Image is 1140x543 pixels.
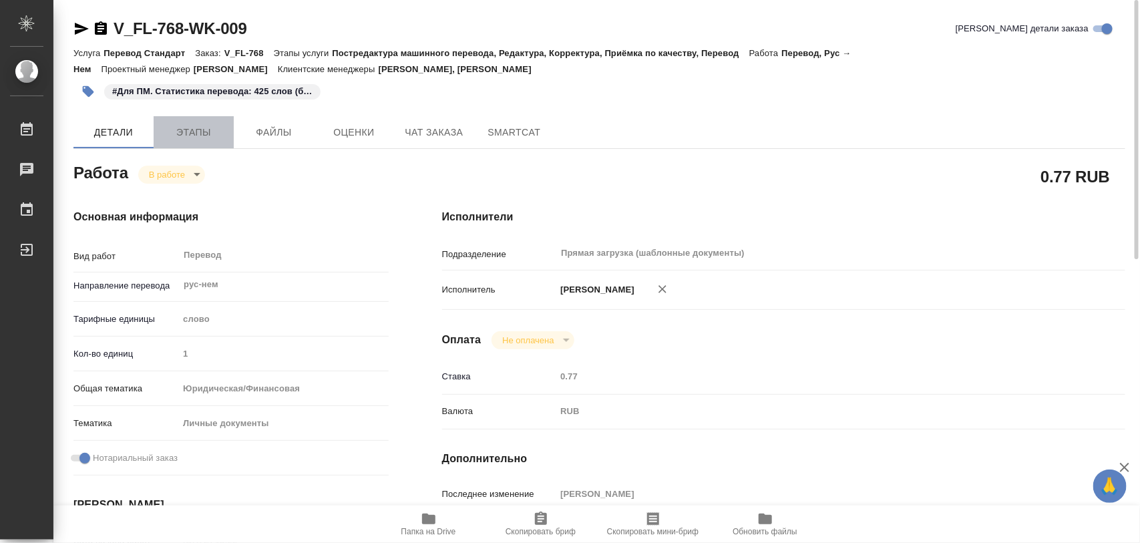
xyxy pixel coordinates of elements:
[93,451,178,465] span: Нотариальный заказ
[322,124,386,141] span: Оценки
[1040,165,1110,188] h2: 0.77 RUB
[278,64,379,74] p: Клиентские менеджеры
[556,484,1068,504] input: Пустое поле
[73,48,104,58] p: Услуга
[73,347,178,361] p: Кол-во единиц
[224,48,274,58] p: V_FL-768
[482,124,546,141] span: SmartCat
[73,313,178,326] p: Тарифные единицы
[733,527,797,536] span: Обновить файлы
[73,417,178,430] p: Тематика
[73,497,389,513] h4: [PERSON_NAME]
[442,370,556,383] p: Ставка
[73,250,178,263] p: Вид работ
[73,279,178,293] p: Направление перевода
[242,124,306,141] span: Файлы
[709,506,821,543] button: Обновить файлы
[138,166,205,184] div: В работе
[442,451,1125,467] h4: Дополнительно
[332,48,749,58] p: Постредактура машинного перевода, Редактура, Корректура, Приёмка по качеству, Перевод
[373,506,485,543] button: Папка на Drive
[73,77,103,106] button: Добавить тэг
[101,64,193,74] p: Проектный менеджер
[195,48,224,58] p: Заказ:
[956,22,1089,35] span: [PERSON_NAME] детали заказа
[402,124,466,141] span: Чат заказа
[114,19,247,37] a: V_FL-768-WK-009
[178,344,388,363] input: Пустое поле
[104,48,195,58] p: Перевод Стандарт
[498,335,558,346] button: Не оплачена
[648,275,677,304] button: Удалить исполнителя
[597,506,709,543] button: Скопировать мини-бриф
[178,308,388,331] div: слово
[73,209,389,225] h4: Основная информация
[274,48,333,58] p: Этапы услуги
[442,209,1125,225] h4: Исполнители
[749,48,782,58] p: Работа
[1099,472,1121,500] span: 🙏
[556,400,1068,423] div: RUB
[442,488,556,501] p: Последнее изменение
[607,527,699,536] span: Скопировать мини-бриф
[112,85,313,98] p: #Для ПМ. Статистика перевода: 425 слов (без апостиля).
[81,124,146,141] span: Детали
[442,248,556,261] p: Подразделение
[485,506,597,543] button: Скопировать бриф
[556,283,634,297] p: [PERSON_NAME]
[73,21,89,37] button: Скопировать ссылку для ЯМессенджера
[379,64,542,74] p: [PERSON_NAME], [PERSON_NAME]
[194,64,278,74] p: [PERSON_NAME]
[145,169,189,180] button: В работе
[178,377,388,400] div: Юридическая/Финансовая
[73,382,178,395] p: Общая тематика
[442,283,556,297] p: Исполнитель
[556,367,1068,386] input: Пустое поле
[442,332,482,348] h4: Оплата
[442,405,556,418] p: Валюта
[492,331,574,349] div: В работе
[1093,470,1127,503] button: 🙏
[93,21,109,37] button: Скопировать ссылку
[506,527,576,536] span: Скопировать бриф
[103,85,322,96] span: Для ПМ. Статистика перевода: 425 слов (без апостиля).
[162,124,226,141] span: Этапы
[73,160,128,184] h2: Работа
[178,412,388,435] div: Личные документы
[401,527,456,536] span: Папка на Drive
